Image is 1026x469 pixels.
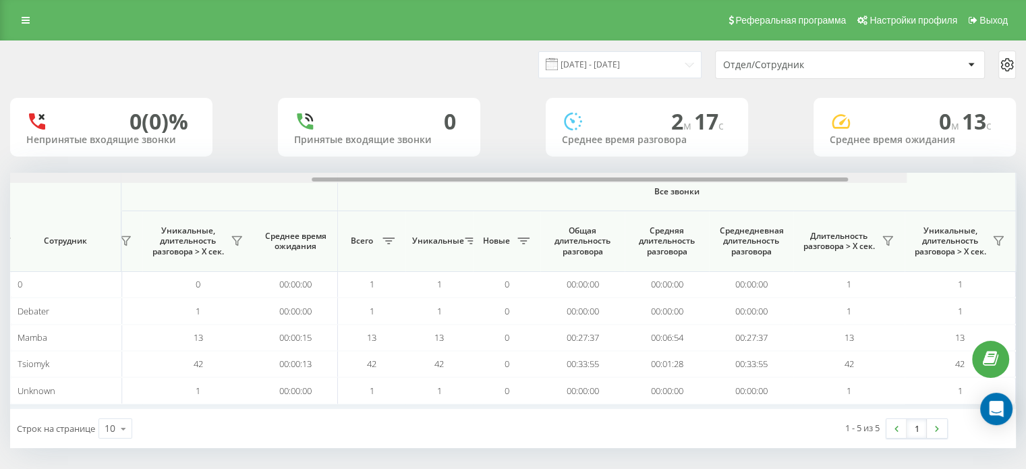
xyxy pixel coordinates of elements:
[254,298,338,324] td: 00:00:00
[845,358,854,370] span: 42
[845,421,880,435] div: 1 - 5 из 5
[196,385,200,397] span: 1
[505,278,509,290] span: 0
[437,385,442,397] span: 1
[437,305,442,317] span: 1
[955,331,965,343] span: 13
[625,271,709,298] td: 00:00:00
[18,331,47,343] span: Mamba
[911,225,988,257] span: Уникальные, длительность разговора > Х сек.
[625,298,709,324] td: 00:00:00
[735,15,846,26] span: Реферальная программа
[625,377,709,404] td: 00:00:00
[444,109,456,134] div: 0
[254,271,338,298] td: 00:00:00
[434,331,444,343] span: 13
[18,385,55,397] span: Unknown
[986,118,992,133] span: c
[540,325,625,351] td: 00:27:37
[505,358,509,370] span: 0
[980,393,1013,425] div: Open Intercom Messenger
[264,231,327,252] span: Среднее время ожидания
[22,236,109,246] span: Сотрудник
[951,118,962,133] span: м
[254,325,338,351] td: 00:00:15
[683,118,694,133] span: м
[709,377,793,404] td: 00:00:00
[254,377,338,404] td: 00:00:00
[505,331,509,343] span: 0
[671,107,694,136] span: 2
[26,134,196,146] div: Непринятые входящие звонки
[149,225,227,257] span: Уникальные, длительность разговора > Х сек.
[939,107,962,136] span: 0
[345,236,378,246] span: Всего
[958,278,963,290] span: 1
[434,358,444,370] span: 42
[962,107,992,136] span: 13
[845,331,854,343] span: 13
[505,305,509,317] span: 0
[196,278,200,290] span: 0
[694,107,724,136] span: 17
[18,278,22,290] span: 0
[196,305,200,317] span: 1
[370,385,374,397] span: 1
[719,225,783,257] span: Среднедневная длительность разговора
[378,186,975,197] span: Все звонки
[540,298,625,324] td: 00:00:00
[958,305,963,317] span: 1
[294,134,464,146] div: Принятые входящие звонки
[847,305,851,317] span: 1
[540,377,625,404] td: 00:00:00
[709,351,793,377] td: 00:33:55
[540,351,625,377] td: 00:33:55
[979,15,1008,26] span: Выход
[105,422,115,435] div: 10
[550,225,615,257] span: Общая длительность разговора
[480,236,513,246] span: Новые
[847,385,851,397] span: 1
[194,358,203,370] span: 42
[412,236,461,246] span: Уникальные
[254,351,338,377] td: 00:00:13
[18,305,49,317] span: Debater
[367,358,376,370] span: 42
[370,305,374,317] span: 1
[540,271,625,298] td: 00:00:00
[870,15,957,26] span: Настройки профиля
[907,419,927,438] a: 1
[562,134,732,146] div: Среднее время разговора
[830,134,1000,146] div: Среднее время ожидания
[800,231,878,252] span: Длительность разговора > Х сек.
[625,351,709,377] td: 00:01:28
[625,325,709,351] td: 00:06:54
[958,385,963,397] span: 1
[709,298,793,324] td: 00:00:00
[723,59,884,71] div: Отдел/Сотрудник
[367,331,376,343] span: 13
[505,385,509,397] span: 0
[18,358,49,370] span: Tsiomyk
[709,325,793,351] td: 00:27:37
[130,109,188,134] div: 0 (0)%
[17,422,95,435] span: Строк на странице
[709,271,793,298] td: 00:00:00
[847,278,851,290] span: 1
[194,331,203,343] span: 13
[437,278,442,290] span: 1
[370,278,374,290] span: 1
[955,358,965,370] span: 42
[718,118,724,133] span: c
[635,225,699,257] span: Средняя длительность разговора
